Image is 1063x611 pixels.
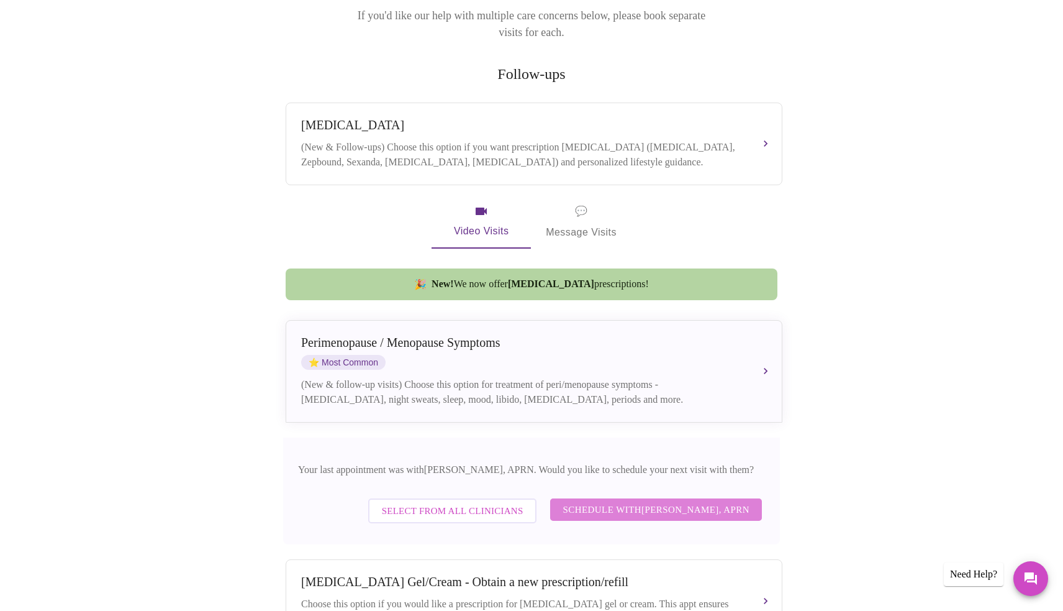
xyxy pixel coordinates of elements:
[563,502,749,518] span: Schedule with [PERSON_NAME], APRN
[1013,561,1048,596] button: Messages
[546,203,617,241] span: Message Visits
[944,563,1003,586] div: Need Help?
[301,336,742,350] div: Perimenopause / Menopause Symptoms
[414,278,427,290] span: new
[368,498,537,523] button: Select from All Clinicians
[575,203,587,220] span: message
[301,140,742,170] div: (New & Follow-ups) Choose this option if you want prescription [MEDICAL_DATA] ([MEDICAL_DATA], Ze...
[301,118,742,132] div: [MEDICAL_DATA]
[286,320,782,423] button: Perimenopause / Menopause SymptomsstarMost Common(New & follow-up visits) Choose this option for ...
[432,278,454,289] strong: New!
[340,7,723,41] p: If you'd like our help with multiple care concerns below, please book separate visits for each.
[446,204,516,240] span: Video Visits
[508,278,594,289] strong: [MEDICAL_DATA]
[550,498,762,521] button: Schedule with[PERSON_NAME], APRN
[298,462,765,477] p: Your last appointment was with [PERSON_NAME], APRN . Would you like to schedule your next visit w...
[382,503,523,519] span: Select from All Clinicians
[301,377,742,407] div: (New & follow-up visits) Choose this option for treatment of peri/menopause symptoms - [MEDICAL_D...
[301,355,386,370] span: Most Common
[301,575,742,589] div: [MEDICAL_DATA] Gel/Cream - Obtain a new prescription/refill
[286,103,782,185] button: [MEDICAL_DATA](New & Follow-ups) Choose this option if you want prescription [MEDICAL_DATA] ([MED...
[283,66,780,83] h2: Follow-ups
[432,278,649,290] span: We now offer prescriptions!
[309,357,319,367] span: star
